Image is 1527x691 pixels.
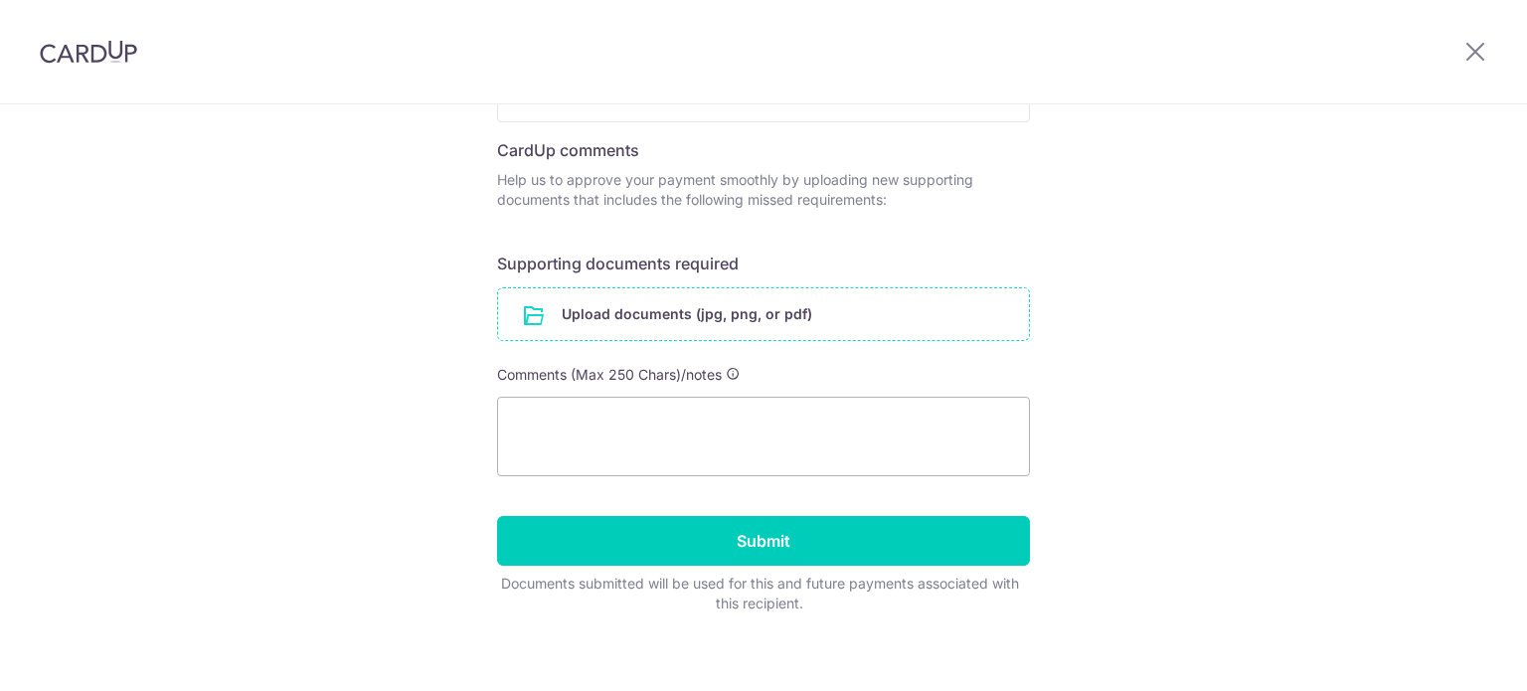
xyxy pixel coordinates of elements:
[40,40,137,64] img: CardUp
[497,516,1030,566] input: Submit
[497,170,1030,210] p: Help us to approve your payment smoothly by uploading new supporting documents that includes the ...
[497,287,1030,341] div: Upload documents (jpg, png, or pdf)
[497,574,1022,613] div: Documents submitted will be used for this and future payments associated with this recipient.
[497,366,722,383] span: Comments (Max 250 Chars)/notes
[497,252,1030,275] h6: Supporting documents required
[497,138,1030,162] h6: CardUp comments
[176,14,217,32] span: Help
